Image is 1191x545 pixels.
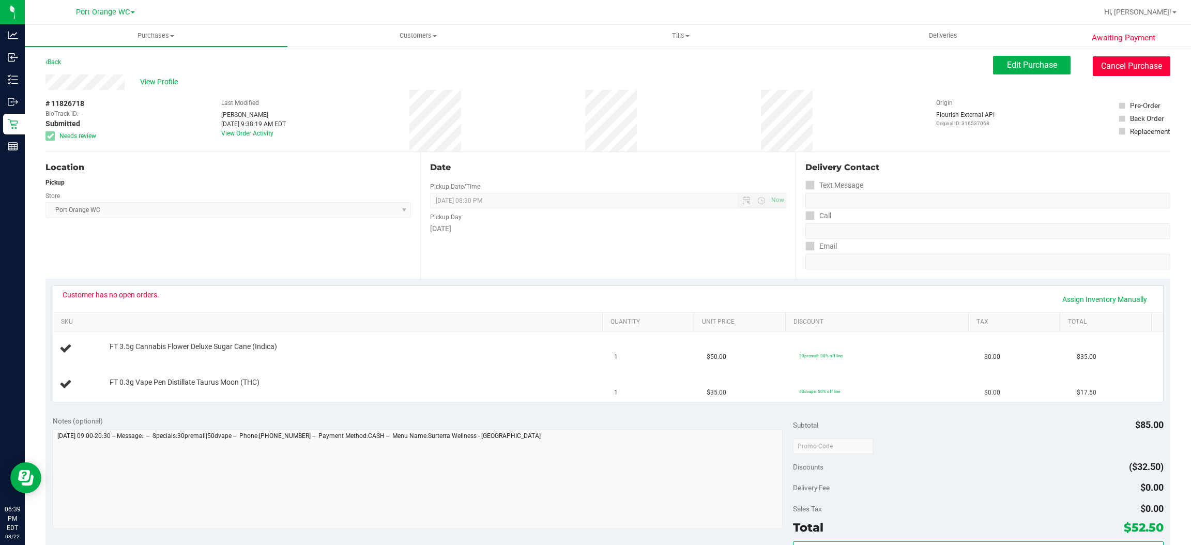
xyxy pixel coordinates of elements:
[45,191,60,201] label: Store
[1124,520,1164,535] span: $52.50
[25,25,287,47] a: Purchases
[8,30,18,40] inline-svg: Analytics
[61,318,598,326] a: SKU
[1130,113,1164,124] div: Back Order
[45,98,84,109] span: # 11826718
[805,193,1170,208] input: Format: (999) 999-9999
[805,239,837,254] label: Email
[221,119,286,129] div: [DATE] 9:38:19 AM EDT
[793,505,822,513] span: Sales Tax
[1068,318,1147,326] a: Total
[45,161,411,174] div: Location
[976,318,1056,326] a: Tax
[793,438,873,454] input: Promo Code
[707,388,726,398] span: $35.00
[1007,60,1057,70] span: Edit Purchase
[1056,291,1154,308] a: Assign Inventory Manually
[221,98,259,108] label: Last Modified
[1129,461,1164,472] span: ($32.50)
[812,25,1075,47] a: Deliveries
[63,291,159,299] div: Customer has no open orders.
[993,56,1071,74] button: Edit Purchase
[805,178,863,193] label: Text Message
[799,389,840,394] span: 50dvape: 50% off line
[1140,482,1164,493] span: $0.00
[25,31,287,40] span: Purchases
[984,388,1000,398] span: $0.00
[936,98,953,108] label: Origin
[221,110,286,119] div: [PERSON_NAME]
[799,353,843,358] span: 30premall: 30% off line
[984,352,1000,362] span: $0.00
[805,161,1170,174] div: Delivery Contact
[793,421,818,429] span: Subtotal
[430,161,786,174] div: Date
[1077,352,1096,362] span: $35.00
[5,533,20,540] p: 08/22
[610,318,690,326] a: Quantity
[1104,8,1171,16] span: Hi, [PERSON_NAME]!
[793,318,964,326] a: Discount
[614,388,618,398] span: 1
[936,119,995,127] p: Original ID: 316537068
[614,352,618,362] span: 1
[45,58,61,66] a: Back
[707,352,726,362] span: $50.00
[76,8,130,17] span: Port Orange WC
[8,97,18,107] inline-svg: Outbound
[81,109,83,118] span: -
[110,342,277,352] span: FT 3.5g Cannabis Flower Deluxe Sugar Cane (Indica)
[53,417,103,425] span: Notes (optional)
[59,131,96,141] span: Needs review
[140,77,181,87] span: View Profile
[288,31,549,40] span: Customers
[5,505,20,533] p: 06:39 PM EDT
[8,119,18,129] inline-svg: Retail
[793,483,830,492] span: Delivery Fee
[1135,419,1164,430] span: $85.00
[1140,503,1164,514] span: $0.00
[8,52,18,63] inline-svg: Inbound
[1092,32,1155,44] span: Awaiting Payment
[8,74,18,85] inline-svg: Inventory
[45,118,80,129] span: Submitted
[793,520,823,535] span: Total
[110,377,259,387] span: FT 0.3g Vape Pen Distillate Taurus Moon (THC)
[702,318,781,326] a: Unit Price
[936,110,995,127] div: Flourish External API
[221,130,273,137] a: View Order Activity
[10,462,41,493] iframe: Resource center
[45,109,79,118] span: BioTrack ID:
[915,31,971,40] span: Deliveries
[549,25,812,47] a: Tills
[45,179,65,186] strong: Pickup
[430,213,462,222] label: Pickup Day
[805,208,831,223] label: Call
[287,25,550,47] a: Customers
[550,31,812,40] span: Tills
[805,223,1170,239] input: Format: (999) 999-9999
[1130,126,1170,137] div: Replacement
[8,141,18,152] inline-svg: Reports
[1077,388,1096,398] span: $17.50
[1130,100,1161,111] div: Pre-Order
[430,223,786,234] div: [DATE]
[430,182,480,191] label: Pickup Date/Time
[1093,56,1170,76] button: Cancel Purchase
[793,458,823,476] span: Discounts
